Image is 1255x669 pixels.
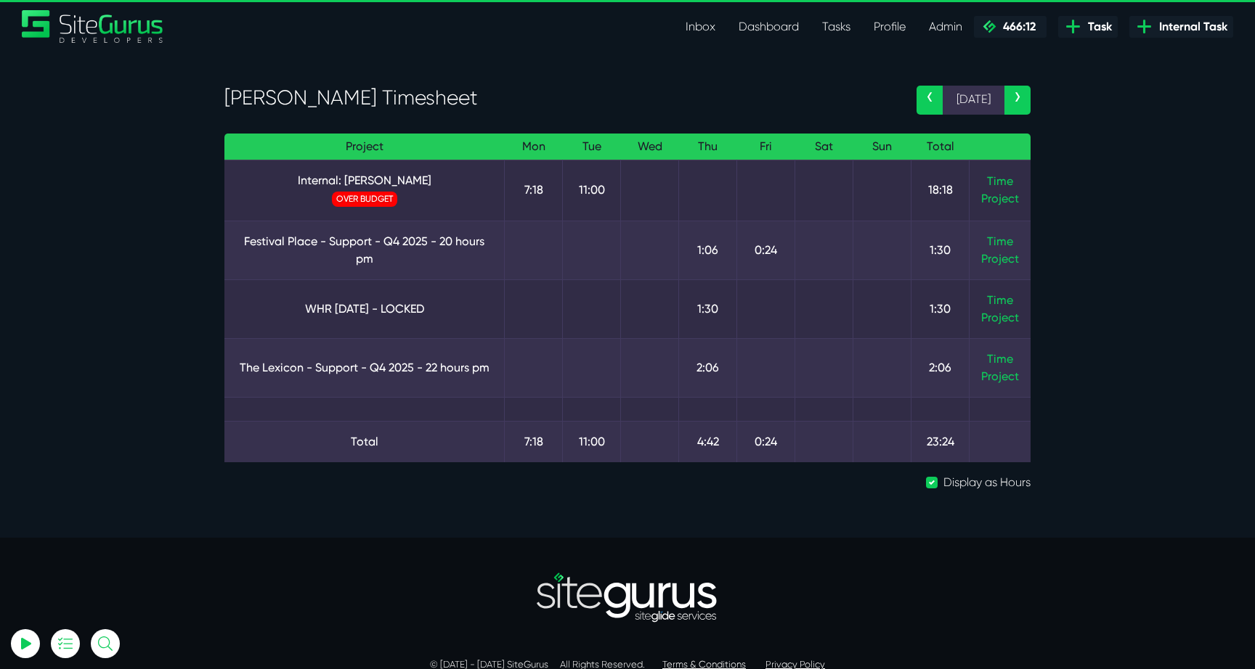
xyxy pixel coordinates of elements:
[505,421,563,462] td: 7:18
[981,368,1019,385] a: Project
[943,474,1031,491] label: Display as Hours
[911,134,970,160] th: Total
[236,359,492,377] a: The Lexicon - Support - Q4 2025 - 22 hours pm
[679,421,737,462] td: 4:42
[811,12,862,41] a: Tasks
[862,12,917,41] a: Profile
[943,86,1004,115] span: [DATE]
[917,86,943,115] a: ‹
[224,86,895,110] h3: [PERSON_NAME] Timesheet
[911,221,970,279] td: 1:30
[1004,86,1031,115] a: ›
[911,338,970,397] td: 2:06
[563,134,621,160] th: Tue
[505,134,563,160] th: Mon
[505,160,563,221] td: 7:18
[917,12,974,41] a: Admin
[236,172,492,189] a: Internal: [PERSON_NAME]
[621,134,679,160] th: Wed
[332,192,397,207] span: OVER BUDGET
[679,134,737,160] th: Thu
[563,421,621,462] td: 11:00
[987,174,1013,188] a: Time
[737,134,795,160] th: Fri
[737,221,795,279] td: 0:24
[679,338,737,397] td: 2:06
[22,10,164,43] img: Sitegurus Logo
[911,421,970,462] td: 23:24
[911,279,970,338] td: 1:30
[853,134,911,160] th: Sun
[987,234,1013,248] a: Time
[911,160,970,221] td: 18:18
[236,233,492,268] a: Festival Place - Support - Q4 2025 - 20 hours pm
[1058,16,1118,38] a: Task
[987,293,1013,307] a: Time
[236,300,492,318] a: WHR [DATE] - LOCKED
[674,12,727,41] a: Inbox
[1082,18,1112,36] span: Task
[224,134,505,160] th: Project
[563,160,621,221] td: 11:00
[981,309,1019,327] a: Project
[795,134,853,160] th: Sat
[981,250,1019,268] a: Project
[727,12,811,41] a: Dashboard
[224,421,505,462] td: Total
[1129,16,1233,38] a: Internal Task
[737,421,795,462] td: 0:24
[974,16,1047,38] a: 466:12
[987,352,1013,366] a: Time
[1153,18,1227,36] span: Internal Task
[981,190,1019,208] a: Project
[679,221,737,279] td: 1:06
[679,279,737,338] td: 1:30
[22,10,164,43] a: SiteGurus
[997,20,1036,33] span: 466:12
